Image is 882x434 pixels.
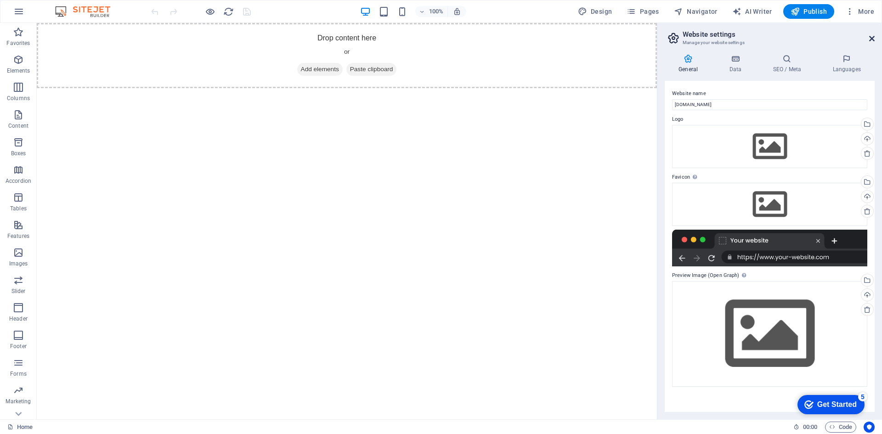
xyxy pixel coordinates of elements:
h4: Languages [819,54,875,73]
label: Logo [672,114,867,125]
div: Select files from the file manager, stock photos, or upload file(s) [672,183,867,226]
h2: Website settings [683,30,875,39]
label: Favicon [672,172,867,183]
input: Name... [672,99,867,110]
div: Select files from the file manager, stock photos, or upload file(s) [672,125,867,168]
label: Preview Image (Open Graph) [672,270,867,281]
div: Select files from the file manager, stock photos, or upload file(s) [672,281,867,386]
h4: SEO / Meta [759,54,819,73]
iframe: To enrich screen reader interactions, please activate Accessibility in Grammarly extension settings [790,390,868,418]
span: Add elements [260,40,306,53]
h4: Data [715,54,759,73]
label: Website name [672,88,867,99]
span: Paste clipboard [310,40,360,53]
h4: General [665,54,715,73]
h3: Manage your website settings [683,39,856,47]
